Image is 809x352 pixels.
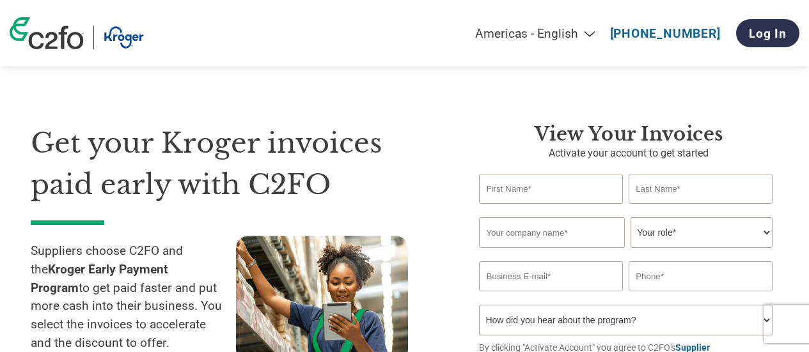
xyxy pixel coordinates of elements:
img: c2fo logo [10,17,84,49]
select: Title/Role [631,217,772,248]
input: First Name* [479,174,622,204]
input: Last Name* [629,174,772,204]
p: Activate your account to get started [479,146,778,161]
input: Phone* [629,261,772,291]
input: Your company name* [479,217,624,248]
div: Invalid first name or first name is too long [479,205,622,212]
a: [PHONE_NUMBER] [610,26,721,41]
h3: View Your Invoices [479,123,778,146]
div: Invalid company name or company name is too long [479,249,772,256]
h1: Get your Kroger invoices paid early with C2FO [31,123,441,205]
img: Kroger [104,26,144,49]
div: Inavlid Phone Number [629,293,772,300]
div: Invalid last name or last name is too long [629,205,772,212]
input: Invalid Email format [479,261,622,291]
strong: Kroger Early Payment Program [31,262,168,295]
a: Log In [736,19,799,47]
div: Inavlid Email Address [479,293,622,300]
